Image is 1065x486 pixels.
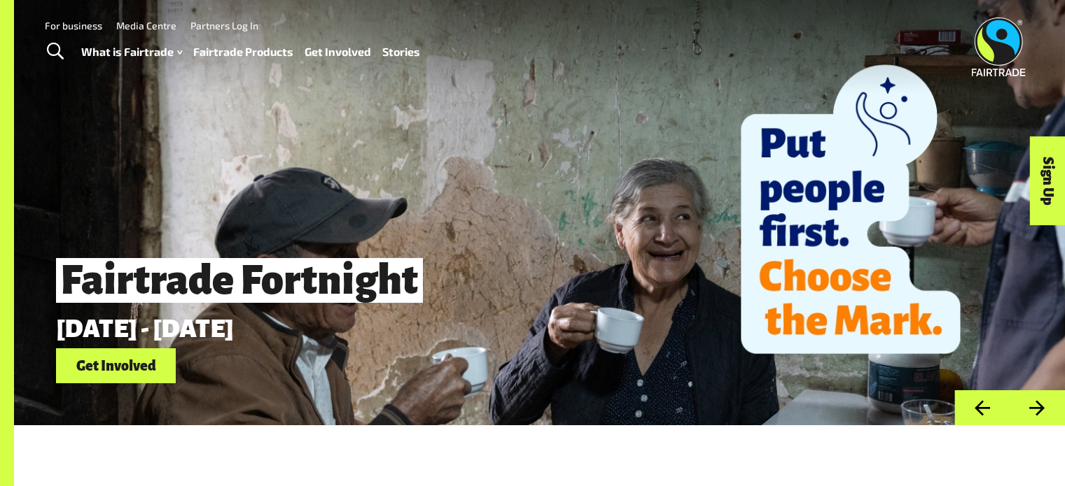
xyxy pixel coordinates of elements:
a: Get Involved [305,42,371,62]
a: For business [45,20,102,31]
a: Fairtrade Products [193,42,293,62]
button: Next [1010,390,1065,426]
a: Media Centre [116,20,176,31]
img: Fairtrade Australia New Zealand logo [972,17,1026,76]
p: [DATE] - [DATE] [56,315,859,343]
a: What is Fairtrade [81,42,182,62]
a: Partners Log In [190,20,258,31]
span: Fairtrade Fortnight [56,258,423,303]
a: Get Involved [56,348,176,384]
a: Stories [382,42,420,62]
button: Previous [954,390,1010,426]
a: Toggle Search [38,34,72,69]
